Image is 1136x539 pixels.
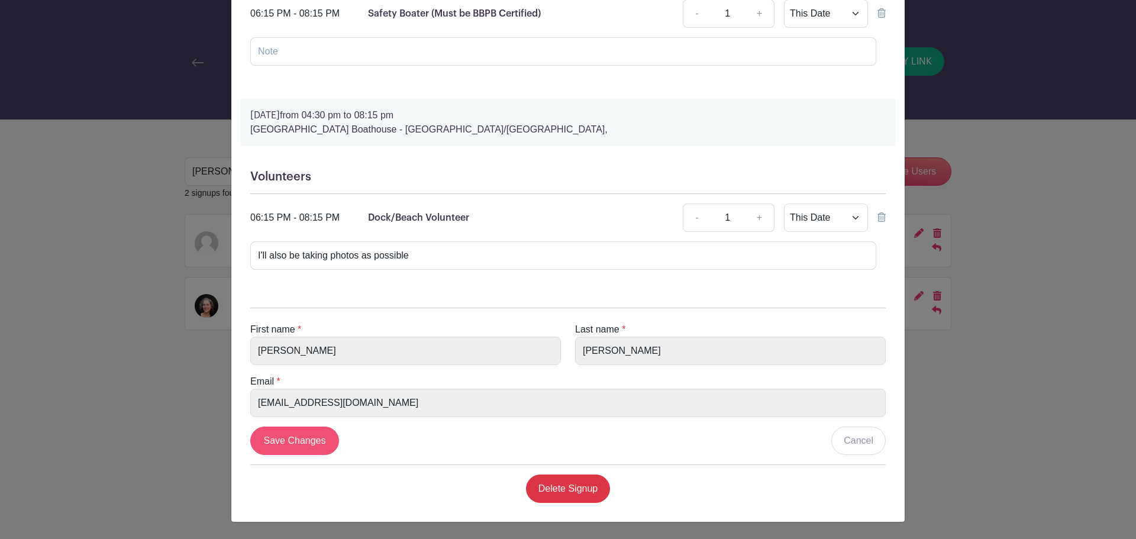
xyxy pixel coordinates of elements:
[250,111,280,120] strong: [DATE]
[250,122,886,137] p: [GEOGRAPHIC_DATA] Boathouse - [GEOGRAPHIC_DATA]/[GEOGRAPHIC_DATA],
[831,427,886,455] a: Cancel
[683,204,710,232] a: -
[250,170,886,184] h5: Volunteers
[250,427,339,455] input: Save Changes
[250,322,295,337] label: First name
[368,211,469,225] p: Dock/Beach Volunteer
[368,7,541,21] p: Safety Boater (Must be BBPB Certified)
[250,211,340,225] div: 06:15 PM - 08:15 PM
[745,204,774,232] a: +
[250,37,876,66] input: Note
[526,475,611,503] a: Delete Signup
[250,7,340,21] div: 06:15 PM - 08:15 PM
[250,375,274,389] label: Email
[250,108,886,122] p: from 04:30 pm to 08:15 pm
[575,322,619,337] label: Last name
[250,241,876,270] input: Note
